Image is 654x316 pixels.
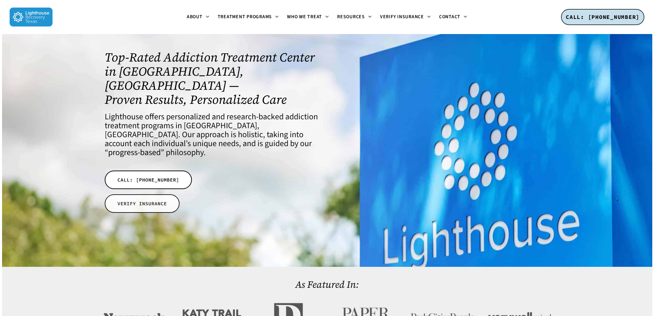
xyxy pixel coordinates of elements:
[380,13,424,20] span: Verify Insurance
[10,8,53,26] img: Lighthouse Recovery Texas
[105,194,180,213] a: VERIFY INSURANCE
[105,50,318,107] h1: Top-Rated Addiction Treatment Center in [GEOGRAPHIC_DATA], [GEOGRAPHIC_DATA] — Proven Results, Pe...
[333,14,376,20] a: Resources
[561,9,644,25] a: CALL: [PHONE_NUMBER]
[337,13,365,20] span: Resources
[283,14,333,20] a: Who We Treat
[105,171,192,189] a: CALL: [PHONE_NUMBER]
[218,13,272,20] span: Treatment Programs
[108,146,161,159] a: progress-based
[214,14,283,20] a: Treatment Programs
[566,13,640,20] span: CALL: [PHONE_NUMBER]
[117,176,179,183] span: CALL: [PHONE_NUMBER]
[183,14,214,20] a: About
[376,14,435,20] a: Verify Insurance
[117,200,167,207] span: VERIFY INSURANCE
[295,278,359,291] a: As Featured In:
[439,13,460,20] span: Contact
[287,13,322,20] span: Who We Treat
[435,14,471,20] a: Contact
[105,112,318,157] h4: Lighthouse offers personalized and research-backed addiction treatment programs in [GEOGRAPHIC_DA...
[187,13,203,20] span: About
